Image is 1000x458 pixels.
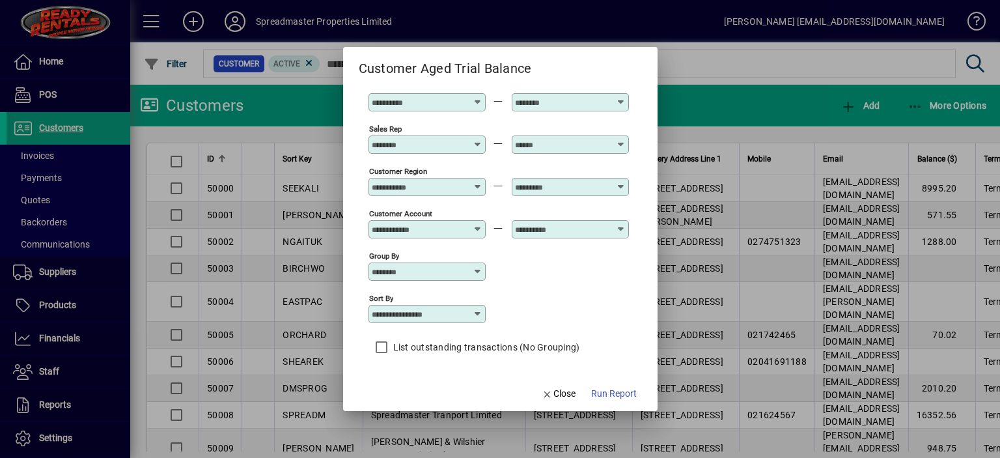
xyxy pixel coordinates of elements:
[343,47,548,79] h2: Customer Aged Trial Balance
[369,209,432,218] mat-label: Customer Account
[591,387,637,401] span: Run Report
[369,294,393,303] mat-label: Sort by
[391,341,580,354] label: List outstanding transactions (No Grouping)
[542,387,576,401] span: Close
[369,251,399,261] mat-label: Group by
[586,382,642,406] button: Run Report
[536,382,581,406] button: Close
[369,167,427,176] mat-label: Customer Region
[369,124,402,134] mat-label: Sales Rep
